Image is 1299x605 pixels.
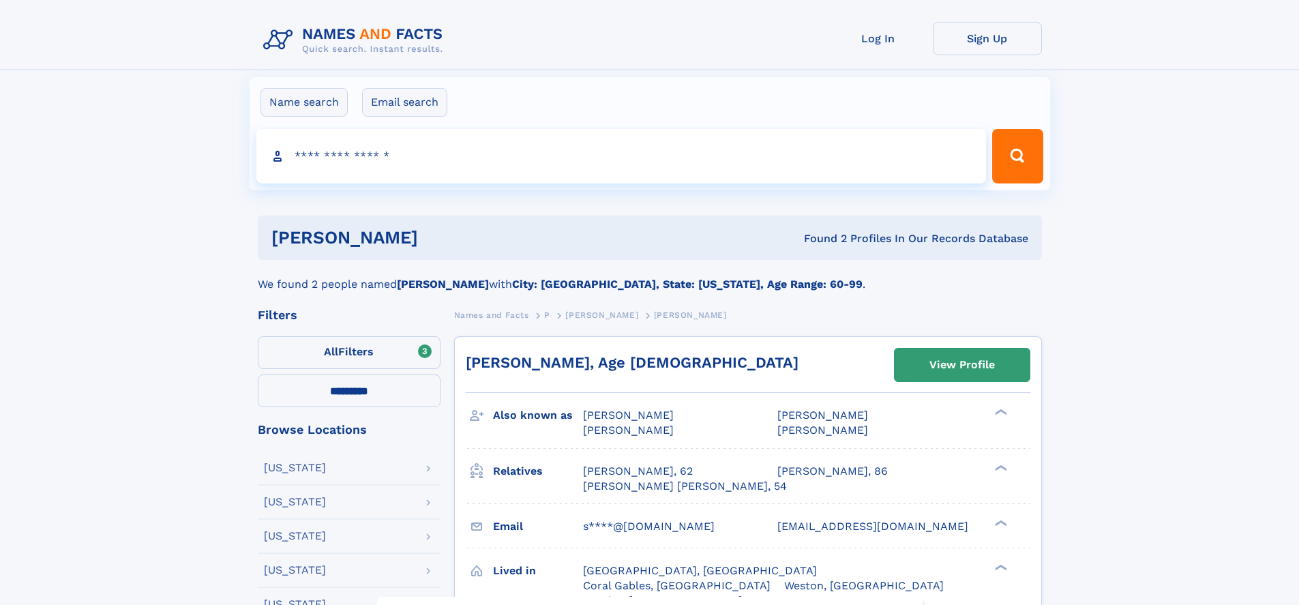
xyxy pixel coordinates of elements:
[258,336,441,369] label: Filters
[454,306,529,323] a: Names and Facts
[466,354,798,371] a: [PERSON_NAME], Age [DEMOGRAPHIC_DATA]
[784,579,944,592] span: Weston, [GEOGRAPHIC_DATA]
[264,531,326,542] div: [US_STATE]
[544,306,550,323] a: P
[324,345,338,358] span: All
[258,22,454,59] img: Logo Names and Facts
[777,424,868,437] span: [PERSON_NAME]
[256,129,987,183] input: search input
[258,309,441,321] div: Filters
[824,22,933,55] a: Log In
[397,278,489,291] b: [PERSON_NAME]
[260,88,348,117] label: Name search
[583,424,674,437] span: [PERSON_NAME]
[991,563,1008,572] div: ❯
[895,349,1030,381] a: View Profile
[264,497,326,507] div: [US_STATE]
[271,229,611,246] h1: [PERSON_NAME]
[512,278,863,291] b: City: [GEOGRAPHIC_DATA], State: [US_STATE], Age Range: 60-99
[777,464,888,479] a: [PERSON_NAME], 86
[362,88,447,117] label: Email search
[264,462,326,473] div: [US_STATE]
[654,310,727,320] span: [PERSON_NAME]
[258,424,441,436] div: Browse Locations
[991,463,1008,472] div: ❯
[493,559,583,582] h3: Lived in
[493,515,583,538] h3: Email
[565,310,638,320] span: [PERSON_NAME]
[929,349,995,381] div: View Profile
[493,460,583,483] h3: Relatives
[991,518,1008,527] div: ❯
[583,464,693,479] a: [PERSON_NAME], 62
[933,22,1042,55] a: Sign Up
[493,404,583,427] h3: Also known as
[991,408,1008,417] div: ❯
[777,520,968,533] span: [EMAIL_ADDRESS][DOMAIN_NAME]
[583,564,817,577] span: [GEOGRAPHIC_DATA], [GEOGRAPHIC_DATA]
[264,565,326,576] div: [US_STATE]
[583,579,771,592] span: Coral Gables, [GEOGRAPHIC_DATA]
[583,409,674,422] span: [PERSON_NAME]
[611,231,1028,246] div: Found 2 Profiles In Our Records Database
[992,129,1043,183] button: Search Button
[565,306,638,323] a: [PERSON_NAME]
[544,310,550,320] span: P
[258,260,1042,293] div: We found 2 people named with .
[777,409,868,422] span: [PERSON_NAME]
[583,479,787,494] a: [PERSON_NAME] [PERSON_NAME], 54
